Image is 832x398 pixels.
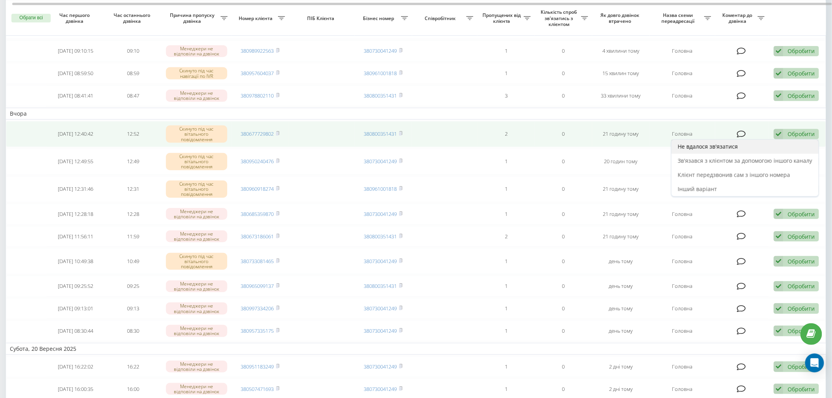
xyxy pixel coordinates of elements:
td: 12:52 [104,121,162,147]
a: 380950240476 [241,158,274,165]
td: [DATE] 12:40:42 [47,121,104,147]
td: 11:59 [104,226,162,247]
div: Обробити [788,385,815,393]
td: 1 [477,176,535,202]
button: Обрати всі [11,14,51,22]
a: 380951183249 [241,363,274,370]
td: 2 [477,121,535,147]
td: 3 [477,85,535,106]
td: [DATE] 09:13:01 [47,298,104,319]
td: 0 [535,85,592,106]
td: 21 годину тому [592,121,650,147]
td: [DATE] 11:56:11 [47,226,104,247]
td: 15 хвилин тому [592,63,650,84]
td: [DATE] 09:25:52 [47,276,104,297]
td: 0 [535,121,592,147]
td: [DATE] 08:30:44 [47,321,104,341]
a: 380961001818 [364,185,397,192]
a: 380730041249 [364,158,397,165]
div: Обробити [788,327,815,335]
a: 380673186061 [241,233,274,240]
td: 12:31 [104,176,162,202]
td: 1 [477,41,535,61]
div: Обробити [788,282,815,290]
div: Обробити [788,258,815,265]
div: Обробити [788,233,815,240]
td: 0 [535,41,592,61]
div: Менеджери не відповіли на дзвінок [166,302,228,314]
span: Не вдалося зв'язатися [678,143,738,150]
div: Менеджери не відповіли на дзвінок [166,90,228,101]
div: Обробити [788,70,815,77]
td: Головна [650,85,715,106]
td: 1 [477,298,535,319]
td: Головна [650,63,715,84]
td: 20 годин тому [592,149,650,175]
span: Клієнт передзвонив сам з іншого номера [678,171,790,179]
td: [DATE] 16:22:02 [47,356,104,377]
span: Бізнес номер [359,15,401,22]
a: 380957604037 [241,70,274,77]
a: 380730041249 [364,47,397,54]
td: 0 [535,149,592,175]
span: Час першого дзвінка [53,12,98,24]
span: Співробітник [416,15,467,22]
td: 12:28 [104,204,162,225]
span: Коментар до дзвінка [719,12,758,24]
td: 21 годину тому [592,204,650,225]
td: [DATE] 12:31:46 [47,176,104,202]
a: 380800351431 [364,130,397,137]
a: 380730041249 [364,385,397,392]
td: 1 [477,276,535,297]
a: 380989922563 [241,47,274,54]
div: Менеджери не відповіли на дзвінок [166,280,228,292]
td: 08:30 [104,321,162,341]
a: 380997334206 [241,305,274,312]
td: 0 [535,248,592,274]
td: 16:22 [104,356,162,377]
td: 08:47 [104,85,162,106]
td: Головна [650,248,715,274]
td: [DATE] 09:10:15 [47,41,104,61]
td: 1 [477,63,535,84]
div: Менеджери не відповіли на дзвінок [166,361,228,372]
div: Скинуто під час вітального повідомлення [166,253,228,270]
td: Головна [650,321,715,341]
a: 380800351431 [364,233,397,240]
div: Обробити [788,92,815,99]
div: Менеджери не відповіли на дзвінок [166,230,228,242]
a: 380965099137 [241,282,274,289]
a: 380685359870 [241,210,274,217]
div: Менеджери не відповіли на дзвінок [166,208,228,220]
td: Головна [650,276,715,297]
div: Скинуто під час вітального повідомлення [166,181,228,198]
span: Пропущених від клієнта [481,12,524,24]
td: 10:49 [104,248,162,274]
td: Головна [650,121,715,147]
td: 0 [535,63,592,84]
td: 0 [535,321,592,341]
td: 09:25 [104,276,162,297]
td: [DATE] 08:59:50 [47,63,104,84]
td: Головна [650,149,715,175]
td: 09:13 [104,298,162,319]
td: [DATE] 12:49:55 [47,149,104,175]
td: [DATE] 12:28:18 [47,204,104,225]
td: 0 [535,276,592,297]
span: Номер клієнта [236,15,278,22]
td: 4 хвилини тому [592,41,650,61]
td: 21 годину тому [592,226,650,247]
td: 1 [477,149,535,175]
td: 21 годину тому [592,176,650,202]
div: Менеджери не відповіли на дзвінок [166,45,228,57]
div: Обробити [788,210,815,218]
td: 12:49 [104,149,162,175]
td: 2 [477,226,535,247]
a: 380677729802 [241,130,274,137]
td: 1 [477,204,535,225]
td: Головна [650,356,715,377]
td: [DATE] 08:41:41 [47,85,104,106]
span: ПІБ Клієнта [296,15,348,22]
a: 380730041249 [364,210,397,217]
td: Вчора [6,108,826,120]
